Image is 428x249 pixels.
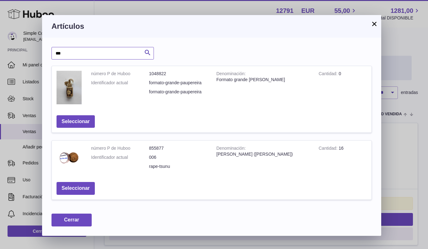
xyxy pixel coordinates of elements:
[57,115,95,128] button: Seleccionar
[149,145,207,151] dd: 855877
[91,71,149,77] dt: número P de Huboo
[149,154,207,160] dd: 006
[314,66,371,110] td: 0
[91,154,149,160] dt: Identificador actual
[64,217,79,222] span: Cerrar
[57,71,82,104] img: Formato grande Pau Pereira
[314,141,371,177] td: 16
[149,163,207,169] dd: rape-tsunu
[149,80,207,86] dd: formato-grande-paupereira
[216,146,246,152] strong: Denominación
[57,145,82,170] img: Rapé Tsunu (Pau Pereira)
[216,71,246,78] strong: Denominación
[51,214,92,226] button: Cerrar
[91,80,149,86] dt: Identificador actual
[216,77,309,83] div: Formato grande [PERSON_NAME]
[91,145,149,151] dt: número P de Huboo
[149,71,207,77] dd: 1048822
[319,71,339,78] strong: Cantidad
[216,151,309,157] div: [PERSON_NAME] ([PERSON_NAME])
[57,182,95,195] button: Seleccionar
[319,146,339,152] strong: Cantidad
[149,89,207,95] dd: formato-grande-paupereira
[51,21,372,31] h3: Artículos
[371,20,378,28] button: ×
